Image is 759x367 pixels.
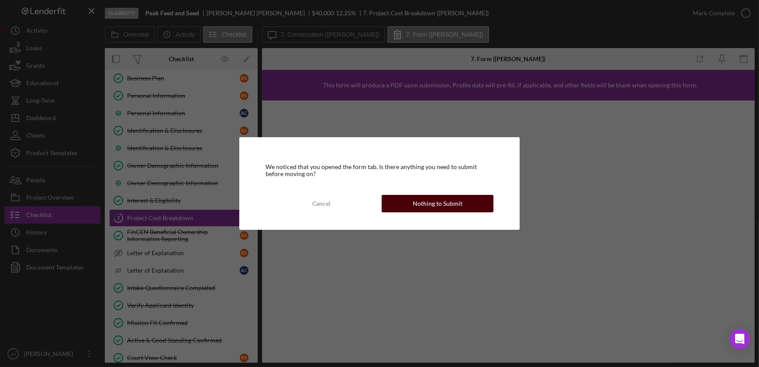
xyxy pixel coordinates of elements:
button: Nothing to Submit [382,195,493,212]
button: Cancel [266,195,377,212]
div: We noticed that you opened the form tab. Is there anything you need to submit before moving on? [266,163,493,177]
div: Nothing to Submit [413,195,462,212]
div: Open Intercom Messenger [729,329,750,350]
div: Cancel [312,195,331,212]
